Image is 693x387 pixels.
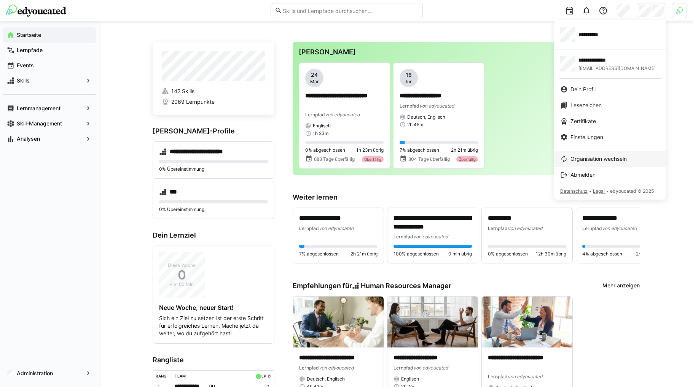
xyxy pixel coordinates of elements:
span: edyoucated © 2025 [610,188,654,194]
span: Legal [593,188,605,194]
span: • [589,188,591,194]
span: • [606,188,609,194]
span: [EMAIL_ADDRESS][DOMAIN_NAME] [578,65,656,71]
span: Zertifikate [570,117,596,125]
span: Dein Profil [570,86,596,93]
span: Abmelden [570,171,596,179]
span: Einstellungen [570,133,603,141]
span: Datenschutz [560,188,588,194]
span: Lesezeichen [570,102,602,109]
span: Organisation wechseln [570,155,627,163]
